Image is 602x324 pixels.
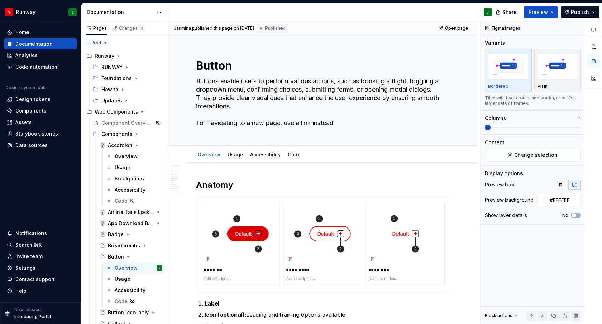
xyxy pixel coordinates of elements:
[97,207,165,218] a: Airline Tails Lockup
[528,9,548,16] span: Preview
[108,253,124,260] div: Button
[436,23,471,33] a: Open page
[115,276,130,283] div: Usage
[15,253,43,260] div: Invite team
[90,73,165,84] div: Foundations
[103,296,165,307] a: Code
[92,40,101,46] span: Add
[115,264,138,271] div: Overview
[204,311,246,318] strong: Icon (optional):
[84,38,110,48] button: Add
[97,218,165,229] a: App Download Button
[485,311,519,321] div: Block actions
[90,95,165,106] div: Updates
[15,230,47,237] div: Notifications
[15,142,48,149] div: Data sources
[97,307,165,318] a: Button Icon-only
[4,27,77,38] a: Home
[485,39,505,46] div: Variants
[485,149,581,161] button: Change selection
[547,194,581,206] input: Auto
[561,6,599,18] button: Publish
[16,9,36,16] div: Runway
[250,152,281,157] a: Accessibility
[84,106,165,117] div: Web Components
[101,75,132,82] div: Foundations
[538,84,547,89] p: Plain
[204,300,219,307] strong: Label
[485,49,532,92] button: placeholderBordered
[108,309,149,316] div: Button Icon-only
[488,54,528,79] img: placeholder
[485,181,514,188] div: Preview box
[115,186,145,193] div: Accessibility
[485,139,504,146] div: Content
[485,212,527,219] div: Show layer details
[103,151,165,162] a: Overview
[101,86,118,93] div: How to
[4,274,77,285] button: Contact support
[86,25,107,31] div: Pages
[195,76,448,129] textarea: Buttons enable users to perform various actions, such as booking a flight, toggling a dropdown me...
[487,9,489,15] div: J
[15,40,53,47] div: Documentation
[285,147,303,162] div: Code
[15,264,36,271] div: Settings
[4,239,77,250] button: Search ⌘K
[4,285,77,296] button: Help
[534,49,581,92] button: placeholderPlain
[288,152,301,157] a: Code
[15,29,29,36] div: Home
[90,117,165,129] a: Component Overview
[4,128,77,139] a: Storybook stories
[139,25,145,31] span: 4
[502,9,517,16] span: Share
[196,179,449,191] h2: Anatomy
[247,147,284,162] div: Accessibility
[97,140,165,151] a: Accordion
[87,9,153,16] div: Documentation
[15,63,57,70] div: Code automation
[192,25,254,31] div: published this page on [DATE]
[159,264,160,271] div: J
[1,5,79,20] button: RunwayJ
[115,198,128,205] div: Code
[4,61,77,72] a: Code automation
[198,152,221,157] a: Overview
[90,62,165,73] div: RUNWAY
[485,115,506,122] div: Columns
[4,117,77,128] a: Assets
[227,152,243,157] a: Usage
[4,251,77,262] a: Invite team
[101,119,153,126] div: Component Overview
[4,262,77,273] a: Settings
[265,25,286,31] span: Published
[101,97,122,104] div: Updates
[15,52,38,59] div: Analytics
[71,9,74,15] div: J
[4,38,77,49] a: Documentation
[95,53,114,60] div: Runway
[108,242,140,249] div: Breadcrumbs
[103,184,165,195] a: Accessibility
[84,51,165,62] div: Runway
[6,85,47,91] div: Design system data
[108,142,132,149] div: Accordion
[15,96,51,103] div: Design tokens
[195,57,448,74] textarea: Button
[115,153,138,160] div: Overview
[97,229,165,240] a: Badge
[97,251,165,262] a: Button
[562,213,568,218] label: No
[108,231,124,238] div: Badge
[15,241,42,248] div: Search ⌘K
[15,107,46,114] div: Components
[15,119,32,126] div: Assets
[492,6,521,18] button: Share
[108,209,154,216] div: Airline Tails Lockup
[14,314,51,319] p: Introducing Portal
[4,228,77,239] button: Notifications
[4,50,77,61] a: Analytics
[108,220,154,227] div: App Download Button
[103,173,165,184] a: Breakpoints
